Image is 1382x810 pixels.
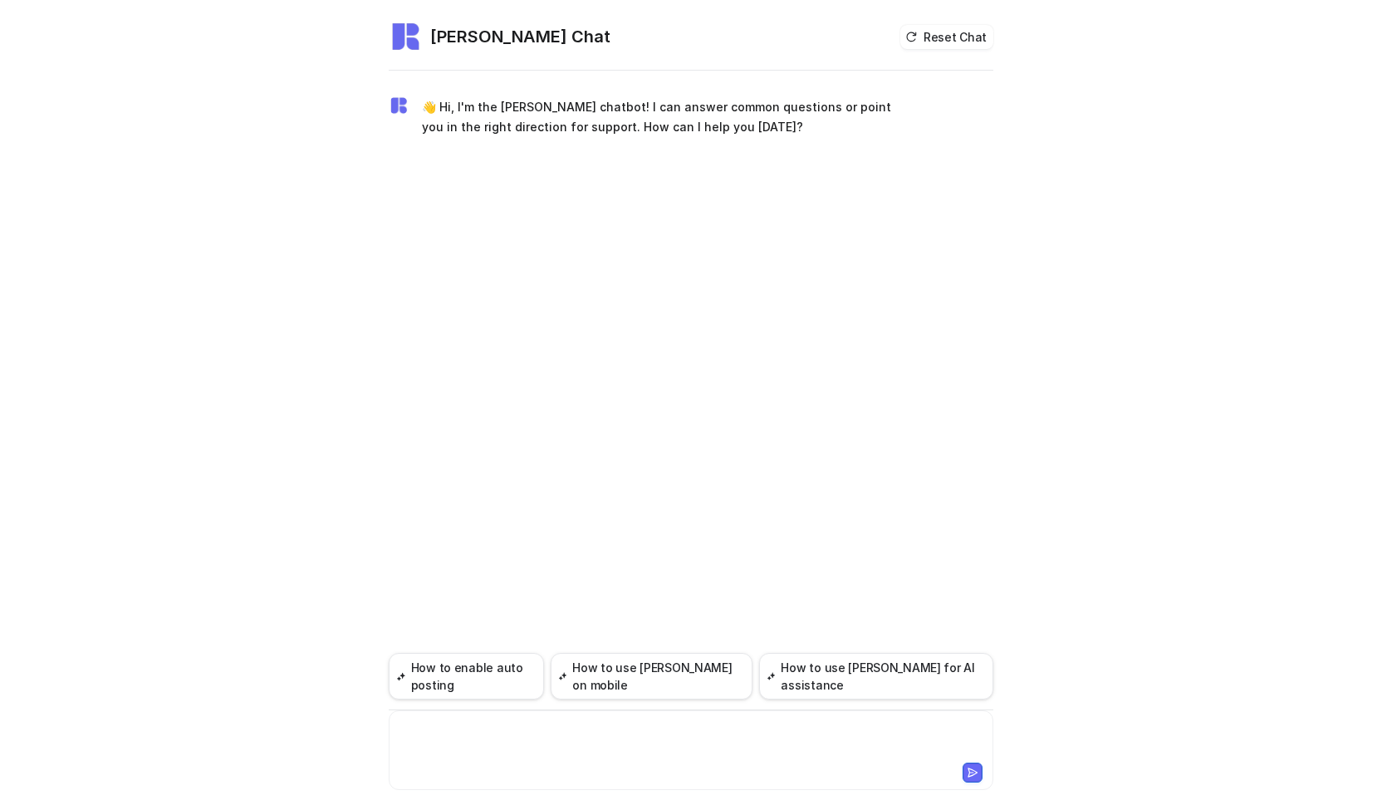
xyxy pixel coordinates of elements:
button: How to enable auto posting [389,653,544,700]
button: How to use [PERSON_NAME] on mobile [551,653,752,700]
h2: [PERSON_NAME] Chat [430,25,610,48]
button: Reset Chat [900,25,993,49]
p: 👋 Hi, I'm the [PERSON_NAME] chatbot! I can answer common questions or point you in the right dire... [422,97,908,137]
img: Widget [389,96,409,115]
button: How to use [PERSON_NAME] for AI assistance [759,653,993,700]
img: Widget [389,20,422,53]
